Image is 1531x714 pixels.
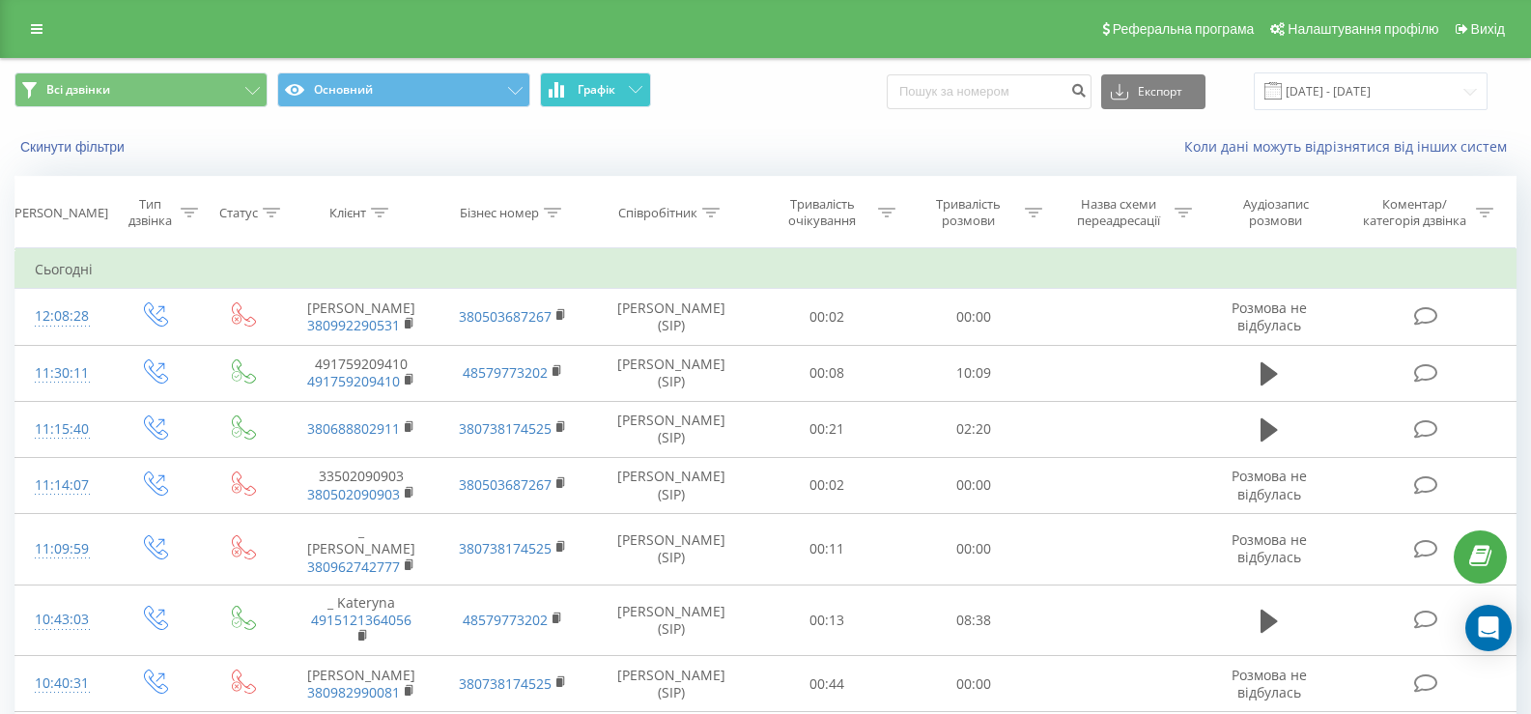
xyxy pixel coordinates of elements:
a: Коли дані можуть відрізнятися вiд інших систем [1184,137,1517,156]
td: [PERSON_NAME] (SIP) [589,656,753,712]
td: 491759209410 [285,345,438,401]
td: 00:13 [753,585,900,656]
span: Всі дзвінки [46,82,110,98]
td: _ Kateryna [285,585,438,656]
a: 4915121364056 [311,611,411,629]
td: 00:08 [753,345,900,401]
span: Розмова не відбулась [1232,467,1307,502]
button: Експорт [1101,74,1205,109]
td: 00:11 [753,514,900,585]
td: [PERSON_NAME] (SIP) [589,457,753,513]
span: Графік [578,83,615,97]
a: 380738174525 [459,419,552,438]
td: 00:21 [753,401,900,457]
span: Налаштування профілю [1288,21,1438,37]
td: 10:09 [900,345,1047,401]
td: [PERSON_NAME] (SIP) [589,401,753,457]
a: 48579773202 [463,363,548,382]
div: Аудіозапис розмови [1216,196,1335,229]
td: [PERSON_NAME] (SIP) [589,514,753,585]
div: [PERSON_NAME] [11,205,108,221]
div: 10:43:03 [35,601,90,639]
div: 11:14:07 [35,467,90,504]
a: 380688802911 [307,419,400,438]
div: Статус [219,205,258,221]
td: [PERSON_NAME] [285,656,438,712]
button: Графік [540,72,651,107]
a: 380962742777 [307,557,400,576]
div: Тривалість очікування [771,196,873,229]
a: 380738174525 [459,539,552,557]
div: 10:40:31 [35,665,90,702]
div: Тип дзвінка [126,196,175,229]
span: Вихід [1471,21,1505,37]
div: Тривалість розмови [918,196,1020,229]
span: Розмова не відбулась [1232,666,1307,701]
input: Пошук за номером [887,74,1092,109]
span: Реферальна програма [1113,21,1255,37]
a: 380738174525 [459,674,552,693]
a: 380502090903 [307,485,400,503]
a: 380982990081 [307,683,400,701]
a: 491759209410 [307,372,400,390]
td: [PERSON_NAME] (SIP) [589,345,753,401]
div: Назва схеми переадресації [1066,196,1170,229]
a: 380992290531 [307,316,400,334]
a: 380503687267 [459,307,552,326]
td: 00:02 [753,457,900,513]
a: 48579773202 [463,611,548,629]
button: Основний [277,72,530,107]
div: Коментар/категорія дзвінка [1358,196,1471,229]
div: 11:09:59 [35,530,90,568]
td: 00:00 [900,457,1047,513]
div: Співробітник [618,205,697,221]
td: _ [PERSON_NAME] [285,514,438,585]
td: 00:02 [753,289,900,345]
div: 12:08:28 [35,298,90,335]
td: 33502090903 [285,457,438,513]
span: Розмова не відбулась [1232,530,1307,566]
td: 02:20 [900,401,1047,457]
td: [PERSON_NAME] (SIP) [589,585,753,656]
span: Розмова не відбулась [1232,299,1307,334]
td: 00:00 [900,289,1047,345]
a: 380503687267 [459,475,552,494]
td: Сьогодні [15,250,1517,289]
button: Скинути фільтри [14,138,134,156]
td: [PERSON_NAME] [285,289,438,345]
td: 00:00 [900,656,1047,712]
div: 11:30:11 [35,355,90,392]
div: Open Intercom Messenger [1465,605,1512,651]
button: Всі дзвінки [14,72,268,107]
td: 00:44 [753,656,900,712]
div: Клієнт [329,205,366,221]
div: Бізнес номер [460,205,539,221]
td: 00:00 [900,514,1047,585]
td: 08:38 [900,585,1047,656]
div: 11:15:40 [35,411,90,448]
td: [PERSON_NAME] (SIP) [589,289,753,345]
